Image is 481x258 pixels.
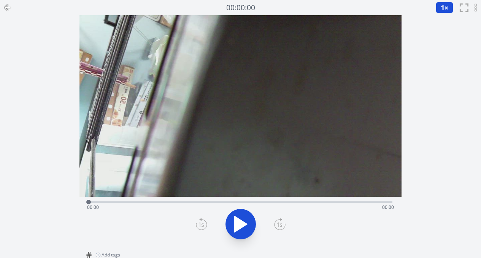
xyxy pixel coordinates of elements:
a: 00:00:00 [226,2,255,13]
span: Add tags [102,252,120,258]
span: 1 [441,3,444,12]
button: 1× [436,2,453,13]
span: 00:00 [382,204,394,210]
